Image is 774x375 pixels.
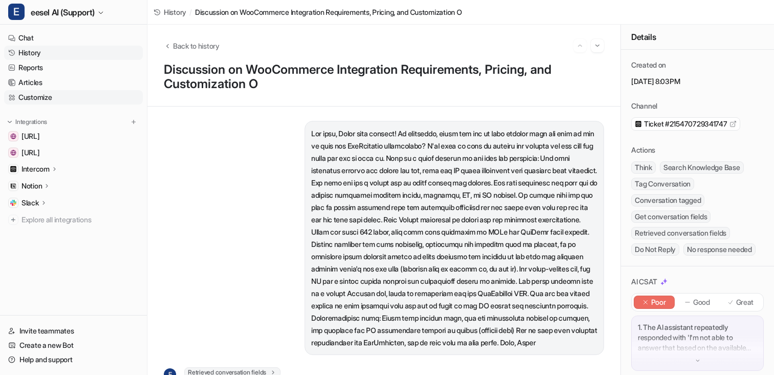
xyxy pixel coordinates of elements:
a: Reports [4,60,143,75]
img: explore all integrations [8,215,18,225]
img: intercom [635,120,642,127]
button: Go to next session [591,39,604,52]
span: Do Not Reply [631,243,679,256]
img: docs.eesel.ai [10,150,16,156]
span: Ticket #215470729341747 [644,119,727,129]
p: Intercom [21,164,50,174]
span: Tag Conversation [631,178,694,190]
span: / [189,7,192,17]
p: 1. The AI assistant repeatedly responded with 'I'm not able to answer that based on the available... [638,322,757,353]
img: down-arrow [694,357,701,364]
span: Explore all integrations [21,212,139,228]
img: Slack [10,200,16,206]
p: Created on [631,60,666,70]
p: Great [736,297,754,307]
span: Back to history [173,40,220,51]
span: No response needed [683,243,756,256]
img: www.eesel.ai [10,133,16,139]
img: menu_add.svg [130,118,137,126]
span: [URL] [21,131,40,141]
p: AI CSAT [631,277,657,287]
button: Go to previous session [573,39,587,52]
a: History [4,46,143,60]
a: Explore all integrations [4,213,143,227]
a: docs.eesel.ai[URL] [4,145,143,160]
p: Good [693,297,710,307]
p: Channel [631,101,657,111]
span: eesel AI (Support) [31,5,95,19]
a: History [154,7,186,17]
p: [DATE] 8:03PM [631,76,764,87]
a: Help and support [4,352,143,367]
img: Notion [10,183,16,189]
span: [URL] [21,148,40,158]
span: Conversation tagged [631,194,704,206]
a: Articles [4,75,143,90]
span: E [8,4,25,20]
img: expand menu [6,118,13,126]
button: Back to history [164,40,220,51]
a: Create a new Bot [4,338,143,352]
a: Chat [4,31,143,45]
p: Integrations [15,118,47,126]
span: Think [631,161,656,174]
img: Intercom [10,166,16,172]
img: Previous session [576,41,584,50]
img: Next session [594,41,601,50]
span: History [164,7,186,17]
p: Lor ipsu, Dolor sita consect! Ad elitseddo, eiusm tem inc ut labo etdolor magn ali enim ad min ve... [311,128,597,349]
p: Poor [651,297,666,307]
p: Notion [21,181,42,191]
p: Slack [21,198,39,208]
button: Integrations [4,117,50,127]
span: Search Knowledge Base [660,161,744,174]
span: Retrieved conversation fields [631,227,730,239]
div: Details [621,25,774,50]
a: www.eesel.ai[URL] [4,129,143,143]
a: Ticket #215470729341747 [635,119,737,129]
p: Actions [631,145,655,155]
span: Get conversation fields [631,211,711,223]
span: Discussion on WooCommerce Integration Requirements, Pricing, and Customization O [195,7,462,17]
a: Customize [4,90,143,105]
a: Invite teammates [4,324,143,338]
h1: Discussion on WooCommerce Integration Requirements, Pricing, and Customization O [164,62,604,92]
